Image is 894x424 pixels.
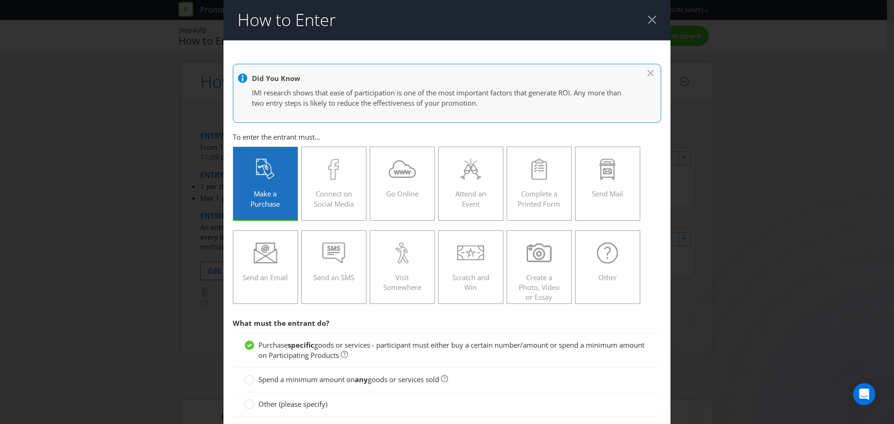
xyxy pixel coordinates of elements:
[598,273,617,282] span: Other
[233,318,329,328] span: What must the entrant do?
[592,189,623,198] span: Send Mail
[355,375,368,384] strong: any
[853,383,875,405] iframe: Intercom live chat
[237,11,336,29] h2: How to Enter
[243,273,288,282] span: Send an Email
[313,273,354,282] span: Send an SMS
[452,273,489,292] span: Scratch and Win
[258,375,355,384] span: Spend a minimum amount on
[258,340,644,359] span: goods or services - participant must either buy a certain number/amount or spend a minimum amount...
[258,340,288,350] span: Purchase
[383,273,421,292] span: Visit Somewhere
[252,88,633,108] p: IMI research shows that ease of participation is one of the most important factors that generate ...
[386,189,419,198] span: Go Online
[518,189,560,208] span: Complete a Printed Form
[251,189,280,208] span: Make a Purchase
[258,399,327,409] span: Other (please specify)
[455,189,486,208] span: Attend an Event
[314,189,354,208] span: Connect on Social Media
[233,132,320,141] span: To enter the entrant must...
[519,273,560,302] span: Create a Photo, Video or Essay
[288,340,314,350] strong: specific
[368,375,439,384] span: goods or services sold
